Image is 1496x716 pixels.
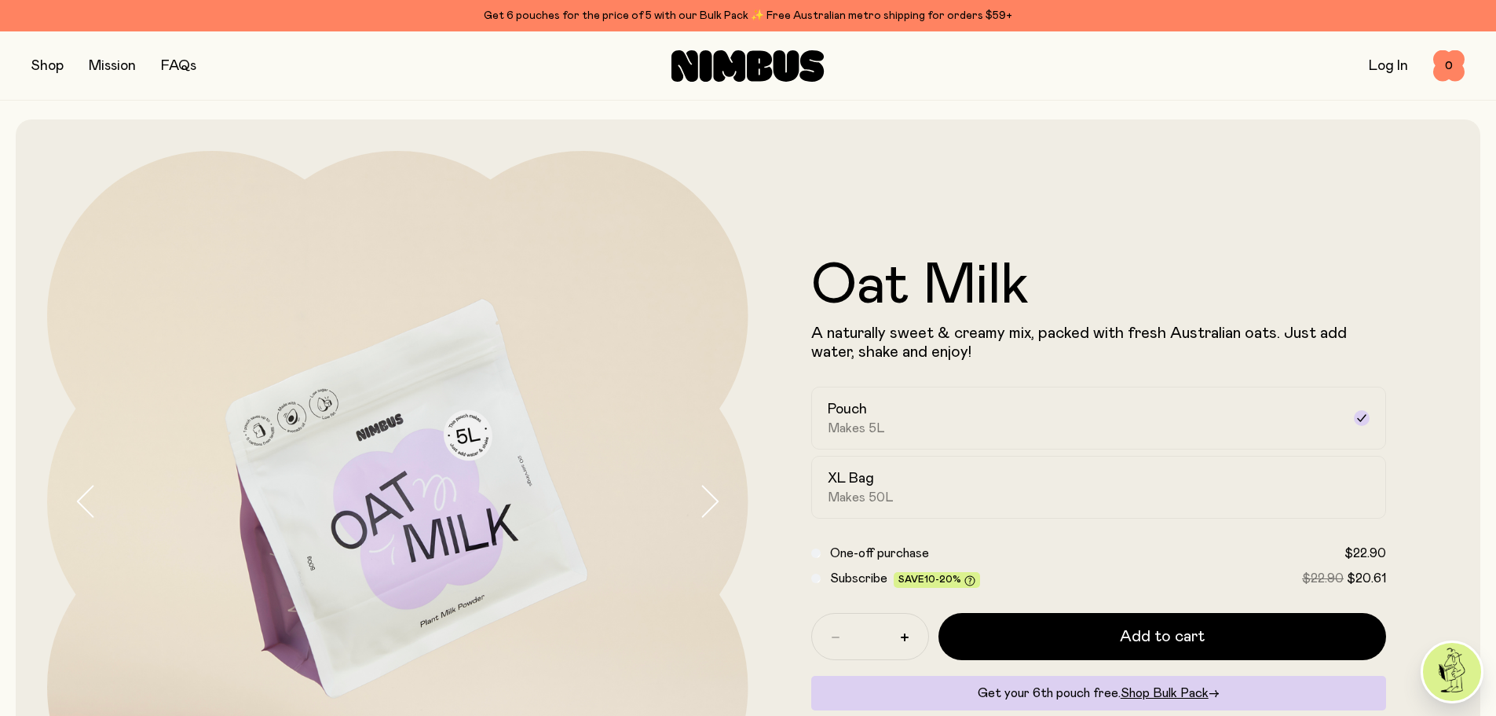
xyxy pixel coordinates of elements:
[1302,572,1344,585] span: $22.90
[1121,687,1209,699] span: Shop Bulk Pack
[828,490,894,505] span: Makes 50L
[1121,687,1220,699] a: Shop Bulk Pack→
[828,400,867,419] h2: Pouch
[1369,59,1408,73] a: Log In
[898,575,975,586] span: Save
[1433,50,1465,82] button: 0
[89,59,136,73] a: Mission
[924,575,961,584] span: 10-20%
[31,6,1465,25] div: Get 6 pouches for the price of 5 with our Bulk Pack ✨ Free Australian metro shipping for orders $59+
[811,676,1387,710] div: Get your 6th pouch free.
[828,420,885,436] span: Makes 5L
[161,59,196,73] a: FAQs
[1347,572,1386,585] span: $20.61
[811,258,1387,314] h1: Oat Milk
[1344,547,1386,560] span: $22.90
[1120,626,1205,648] span: Add to cart
[811,324,1387,362] p: A naturally sweet & creamy mix, packed with fresh Australian oats. Just add water, shake and enjoy!
[828,469,874,488] h2: XL Bag
[830,572,887,585] span: Subscribe
[938,613,1387,660] button: Add to cart
[830,547,929,560] span: One-off purchase
[1423,643,1481,701] img: agent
